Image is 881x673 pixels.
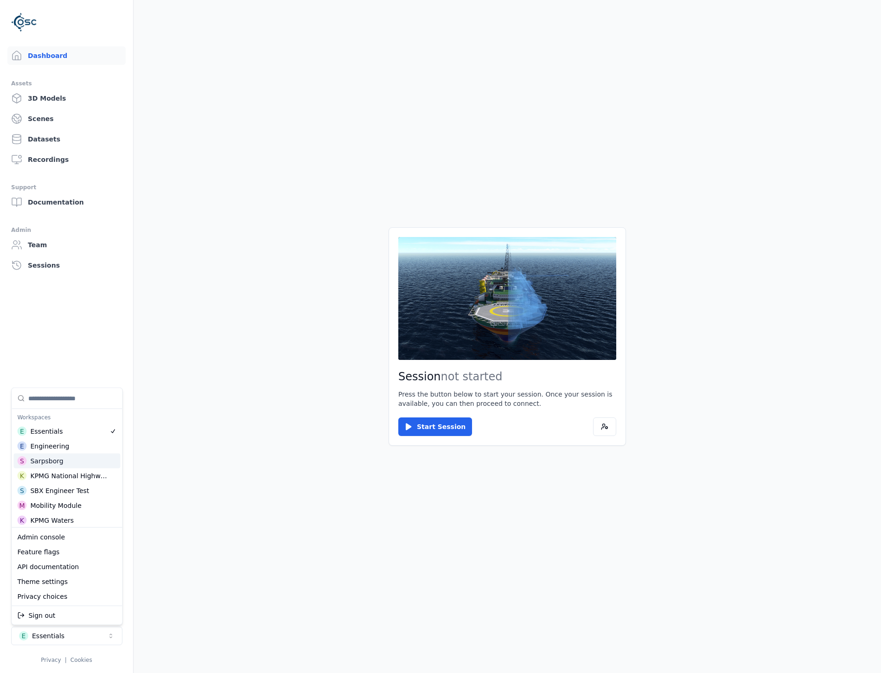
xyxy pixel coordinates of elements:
[13,411,120,424] div: Workspaces
[30,516,74,525] div: KPMG Waters
[30,471,109,481] div: KPMG National Highways
[17,501,26,510] div: M
[17,486,26,495] div: S
[17,471,26,481] div: K
[30,456,63,466] div: Sarpsborg
[17,456,26,466] div: S
[13,545,120,559] div: Feature flags
[30,442,69,451] div: Engineering
[30,501,81,510] div: Mobility Module
[13,559,120,574] div: API documentation
[13,589,120,604] div: Privacy choices
[12,606,122,625] div: Suggestions
[13,608,120,623] div: Sign out
[17,427,26,436] div: E
[30,427,63,436] div: Essentials
[12,388,122,527] div: Suggestions
[12,528,122,606] div: Suggestions
[13,574,120,589] div: Theme settings
[17,516,26,525] div: K
[13,530,120,545] div: Admin console
[17,442,26,451] div: E
[30,486,89,495] div: SBX Engineer Test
